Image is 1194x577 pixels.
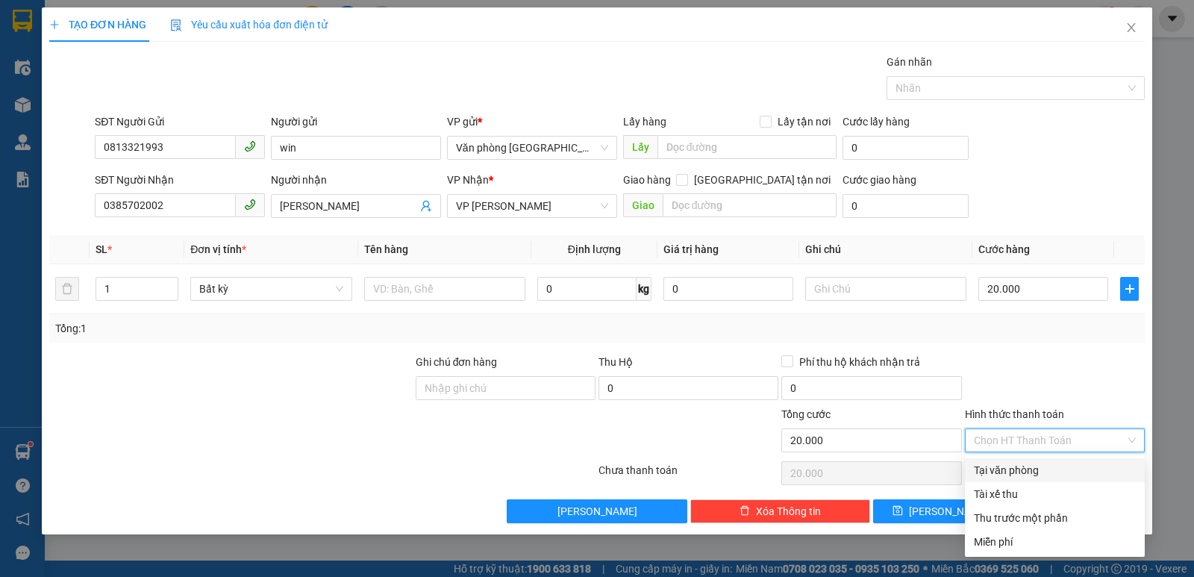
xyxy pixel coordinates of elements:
[663,277,793,301] input: 0
[597,462,780,488] div: Chưa thanh toán
[199,278,343,300] span: Bất kỳ
[55,277,79,301] button: delete
[688,172,837,188] span: [GEOGRAPHIC_DATA] tận nơi
[364,243,408,255] span: Tên hàng
[19,19,93,93] img: logo.jpg
[965,408,1064,420] label: Hình thức thanh toán
[740,505,750,517] span: delete
[756,503,821,520] span: Xóa Thông tin
[974,534,1136,550] div: Miễn phí
[657,135,837,159] input: Dọc đường
[96,243,107,255] span: SL
[447,113,617,130] div: VP gửi
[244,199,256,210] span: phone
[772,113,837,130] span: Lấy tận nơi
[887,56,932,68] label: Gán nhãn
[598,356,633,368] span: Thu Hộ
[1110,7,1152,49] button: Close
[364,277,525,301] input: VD: Bàn, Ghế
[121,17,300,36] b: Duy Khang Limousine
[170,19,328,31] span: Yêu cầu xuất hóa đơn điện tử
[805,277,966,301] input: Ghi Chú
[271,172,441,188] div: Người nhận
[170,19,182,31] img: icon
[416,356,498,368] label: Ghi chú đơn hàng
[974,462,1136,478] div: Tại văn phòng
[95,172,265,188] div: SĐT Người Nhận
[909,503,989,520] span: [PERSON_NAME]
[663,193,837,217] input: Dọc đường
[690,499,870,523] button: deleteXóa Thông tin
[893,505,903,517] span: save
[568,243,621,255] span: Định lượng
[974,486,1136,502] div: Tài xế thu
[623,116,666,128] span: Lấy hàng
[244,140,256,152] span: phone
[781,408,831,420] span: Tổng cước
[843,116,910,128] label: Cước lấy hàng
[793,354,926,370] span: Phí thu hộ khách nhận trả
[83,37,339,55] li: Số 2 [PERSON_NAME], [GEOGRAPHIC_DATA]
[978,243,1030,255] span: Cước hàng
[49,19,60,30] span: plus
[271,113,441,130] div: Người gửi
[416,376,596,400] input: Ghi chú đơn hàng
[83,55,339,74] li: Hotline: 19003086
[95,113,265,130] div: SĐT Người Gửi
[663,243,719,255] span: Giá trị hàng
[49,19,146,31] span: TẠO ĐƠN HÀNG
[447,174,489,186] span: VP Nhận
[1125,22,1137,34] span: close
[974,510,1136,526] div: Thu trước một phần
[190,243,246,255] span: Đơn vị tính
[456,137,608,159] span: Văn phòng Ninh Bình
[19,108,154,208] b: GỬI : Văn phòng [GEOGRAPHIC_DATA]
[420,200,432,212] span: user-add
[456,195,608,217] span: VP Thịnh Liệt
[1121,283,1138,295] span: plus
[637,277,651,301] span: kg
[873,499,1007,523] button: save[PERSON_NAME]
[843,194,969,218] input: Cước giao hàng
[843,174,916,186] label: Cước giao hàng
[163,108,259,141] h1: NB1408250002
[623,174,671,186] span: Giao hàng
[623,193,663,217] span: Giao
[799,235,972,264] th: Ghi chú
[557,503,637,520] span: [PERSON_NAME]
[140,77,280,96] b: Gửi khách hàng
[507,499,687,523] button: [PERSON_NAME]
[843,136,969,160] input: Cước lấy hàng
[623,135,657,159] span: Lấy
[1120,277,1139,301] button: plus
[55,320,462,337] div: Tổng: 1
